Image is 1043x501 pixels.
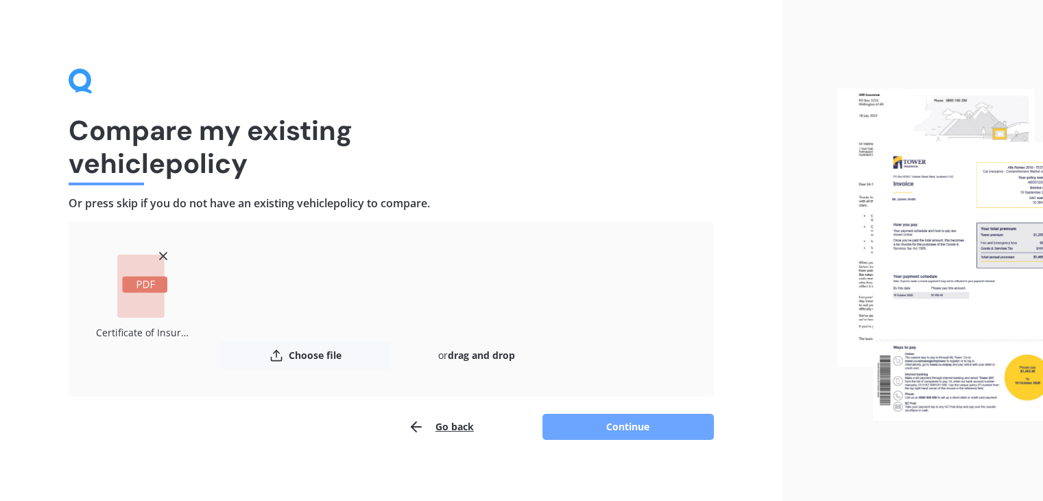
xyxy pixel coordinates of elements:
h1: Compare my existing vehicle policy [69,114,714,180]
img: files.webp [837,89,1043,421]
div: Certificate of Insurance.pdf [96,323,189,342]
div: or [391,342,562,369]
button: Continue [542,414,714,440]
button: Go back [408,413,474,441]
button: Choose file [219,342,391,369]
b: drag and drop [448,349,515,362]
h4: Or press skip if you do not have an existing vehicle policy to compare. [69,196,714,211]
